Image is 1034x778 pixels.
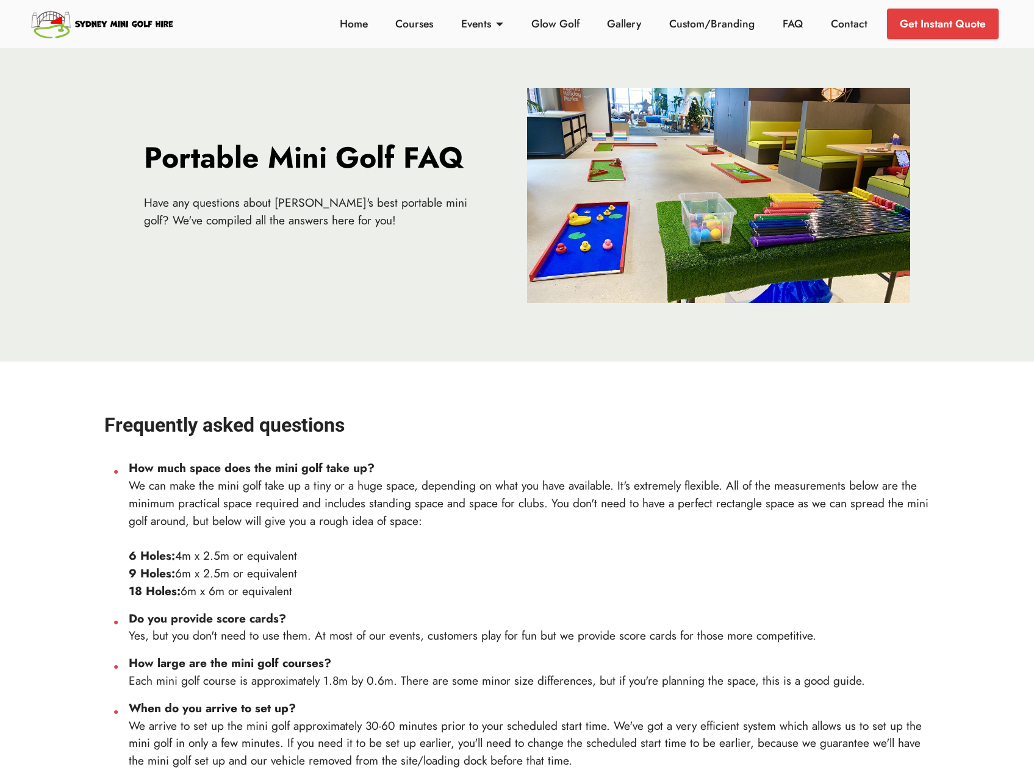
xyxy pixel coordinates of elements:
[336,16,371,32] a: Home
[129,582,181,599] strong: 18 Holes:
[604,16,645,32] a: Gallery
[666,16,758,32] a: Custom/Branding
[827,16,871,32] a: Contact
[392,16,437,32] a: Courses
[144,137,464,179] strong: Portable Mini Golf FAQ
[129,654,930,690] li: Each mini golf course is approximately 1.8m by 0.6m. There are some minor size differences, but i...
[458,16,507,32] a: Events
[129,654,331,671] strong: How large are the mini golf courses?
[104,413,345,437] strong: Frequently asked questions
[129,459,375,476] strong: How much space does the mini golf take up?
[129,477,928,529] span: We can make the mini golf take up a tiny or a huge space, depending on what you have available. I...
[527,88,910,303] img: Mini Golf Hire Sydney
[144,194,488,229] p: Have any questions about [PERSON_NAME]'s best portable mini golf? We've compiled all the answers ...
[129,547,175,564] strong: 6 Holes:
[129,547,297,564] span: 4m x 2.5m or equivalent
[887,9,999,39] a: Get Instant Quote
[129,565,175,582] strong: 9 Holes:
[528,16,583,32] a: Glow Golf
[129,699,930,769] li: We arrive to set up the mini golf approximately 30-60 minutes prior to your scheduled start time....
[29,6,176,41] img: Sydney Mini Golf Hire
[780,16,806,32] a: FAQ
[129,610,816,644] span: Yes, but you don't need to use them. At most of our events, customers play for fun but we provide...
[129,699,296,716] strong: When do you arrive to set up?
[129,565,297,599] span: 6m x 2.5m or equivalent 6m x 6m or equivalent
[129,610,286,627] strong: Do you provide score cards?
